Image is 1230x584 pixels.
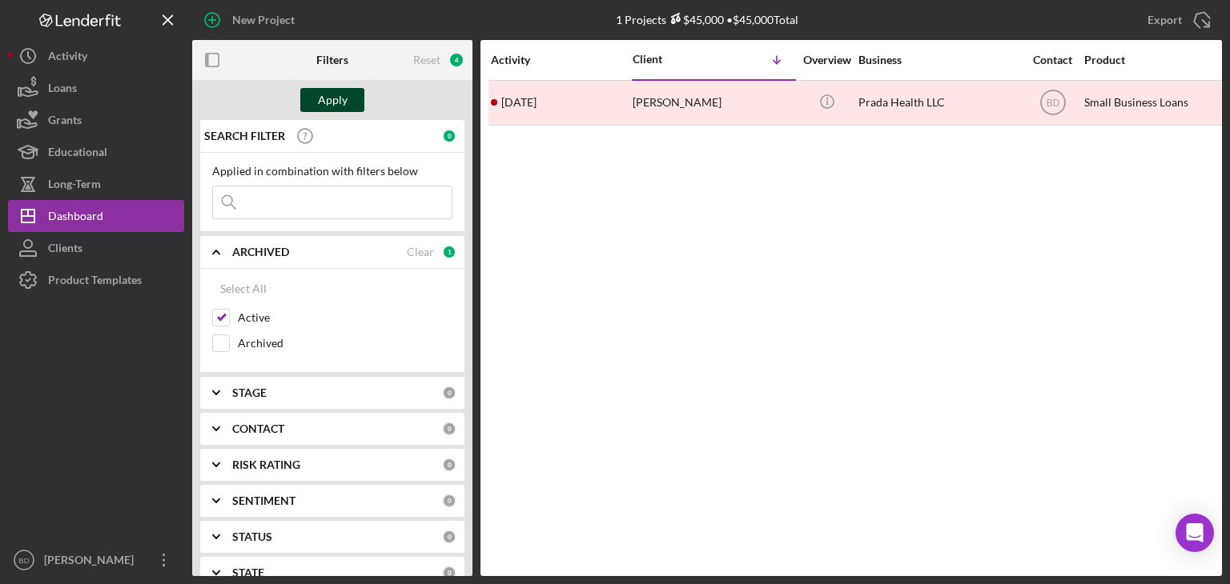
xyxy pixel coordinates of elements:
b: STAGE [232,386,267,399]
div: Product Templates [48,264,142,300]
div: 1 Projects • $45,000 Total [616,13,798,26]
div: Clear [407,246,434,258]
div: Loans [48,72,77,108]
div: $45,000 [666,13,724,26]
b: CONTACT [232,422,284,435]
div: Apply [318,88,348,112]
b: SEARCH FILTER [204,130,285,142]
div: New Project [232,4,295,36]
div: Export [1148,4,1182,36]
div: 0 [442,129,456,143]
div: Client [633,53,713,66]
div: Dashboard [48,200,103,236]
button: New Project [192,4,311,36]
b: RISK RATING [232,458,300,471]
label: Archived [238,335,452,351]
div: [PERSON_NAME] [633,82,793,124]
div: Open Intercom Messenger [1176,514,1214,552]
div: Educational [48,136,107,172]
div: 0 [442,530,456,544]
button: Loans [8,72,184,104]
button: Long-Term [8,168,184,200]
b: STATUS [232,530,272,543]
button: Clients [8,232,184,264]
time: 2025-05-08 22:26 [501,96,537,109]
div: Activity [491,54,631,66]
div: Long-Term [48,168,101,204]
button: Apply [300,88,364,112]
div: Contact [1023,54,1083,66]
b: SENTIMENT [232,494,295,507]
div: Business [858,54,1019,66]
b: STATE [232,566,264,579]
div: 0 [442,566,456,580]
text: BD [18,556,29,565]
b: Filters [316,54,348,66]
div: Activity [48,40,87,76]
button: Educational [8,136,184,168]
button: Dashboard [8,200,184,232]
b: ARCHIVED [232,246,289,258]
text: BD [1046,98,1059,109]
button: BD[PERSON_NAME] [8,544,184,576]
div: Prada Health LLC [858,82,1019,124]
div: 0 [442,494,456,508]
label: Active [238,310,452,326]
div: Reset [413,54,440,66]
div: Applied in combination with filters below [212,165,452,178]
button: Product Templates [8,264,184,296]
div: Clients [48,232,82,268]
button: Select All [212,273,275,305]
div: 0 [442,458,456,472]
div: 0 [442,422,456,436]
button: Activity [8,40,184,72]
div: 4 [448,52,464,68]
div: 0 [442,386,456,400]
div: Grants [48,104,82,140]
button: Export [1132,4,1222,36]
div: Select All [220,273,267,305]
div: 1 [442,245,456,259]
div: Overview [797,54,857,66]
button: Grants [8,104,184,136]
div: [PERSON_NAME] [40,544,144,580]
